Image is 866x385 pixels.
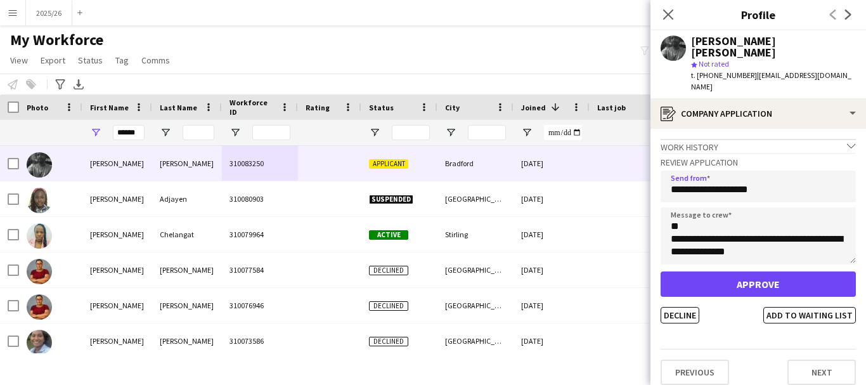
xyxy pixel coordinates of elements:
div: 310079964 [222,217,298,252]
div: 310073586 [222,323,298,358]
app-action-btn: Export XLSX [71,77,86,92]
div: Company application [650,98,866,129]
div: [DATE] [514,181,590,216]
div: 310077584 [222,252,298,287]
span: View [10,55,28,66]
a: Export [36,52,70,69]
span: Last job [597,103,626,112]
span: | [EMAIL_ADDRESS][DOMAIN_NAME] [691,70,851,91]
span: Comms [141,55,170,66]
span: Joined [521,103,546,112]
input: First Name Filter Input [113,125,145,140]
input: Last Name Filter Input [183,125,214,140]
h3: Profile [650,6,866,23]
div: [PERSON_NAME] [82,288,152,323]
input: Workforce ID Filter Input [252,125,290,140]
div: [GEOGRAPHIC_DATA] [437,323,514,358]
div: [GEOGRAPHIC_DATA] [437,252,514,287]
input: Joined Filter Input [544,125,582,140]
button: Open Filter Menu [369,127,380,138]
div: Work history [661,139,856,153]
app-action-btn: Advanced filters [53,77,68,92]
span: First Name [90,103,129,112]
img: Sharon Whyte [27,294,52,320]
div: [GEOGRAPHIC_DATA] [437,181,514,216]
div: [DATE] [514,146,590,181]
div: [PERSON_NAME] [PERSON_NAME] [691,36,856,58]
span: Export [41,55,65,66]
div: 310083250 [222,146,298,181]
span: My Workforce [10,30,103,49]
a: View [5,52,33,69]
button: 2025/26 [26,1,72,25]
span: Rating [306,103,330,112]
span: Suspended [369,195,413,204]
div: [PERSON_NAME] [152,288,222,323]
button: Decline [661,307,699,323]
span: Last Name [160,103,197,112]
span: Declined [369,301,408,311]
span: City [445,103,460,112]
div: 310080903 [222,181,298,216]
a: Comms [136,52,175,69]
span: t. [PHONE_NUMBER] [691,70,757,80]
div: Bradford [437,146,514,181]
span: Workforce ID [229,98,275,117]
span: Status [78,55,103,66]
div: [PERSON_NAME] [152,252,222,287]
button: Open Filter Menu [90,127,101,138]
div: Adjayen [152,181,222,216]
span: Photo [27,103,48,112]
div: [DATE] [514,252,590,287]
div: [PERSON_NAME] [152,323,222,358]
img: Sharon Gadde [27,330,52,355]
span: Declined [369,337,408,346]
div: [PERSON_NAME] [152,146,222,181]
div: Chelangat [152,217,222,252]
button: Next [787,360,856,385]
div: [GEOGRAPHIC_DATA] [437,288,514,323]
span: Not rated [699,59,729,69]
div: [PERSON_NAME] [82,146,152,181]
button: Open Filter Menu [229,127,241,138]
input: Status Filter Input [392,125,430,140]
img: Sharon Chelangat [27,223,52,249]
img: Sharon Manoranjan Arokiya Prasath [27,152,52,178]
span: Declined [369,266,408,275]
div: Stirling [437,217,514,252]
button: Previous [661,360,729,385]
button: Open Filter Menu [521,127,533,138]
button: Add to waiting list [763,307,856,323]
div: [DATE] [514,323,590,358]
span: Tag [115,55,129,66]
button: Approve [661,271,856,297]
span: Active [369,230,408,240]
button: Open Filter Menu [445,127,456,138]
a: Tag [110,52,134,69]
input: City Filter Input [468,125,506,140]
h3: Review Application [661,157,856,168]
div: [PERSON_NAME] [82,217,152,252]
img: Sharon Whyte [27,259,52,284]
div: 310076946 [222,288,298,323]
img: Sharon Adjayen [27,188,52,213]
div: [PERSON_NAME] [82,323,152,358]
div: [PERSON_NAME] [82,181,152,216]
a: Status [73,52,108,69]
div: [PERSON_NAME] [82,252,152,287]
div: [DATE] [514,217,590,252]
span: Applicant [369,159,408,169]
button: Open Filter Menu [160,127,171,138]
div: [DATE] [514,288,590,323]
span: Status [369,103,394,112]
